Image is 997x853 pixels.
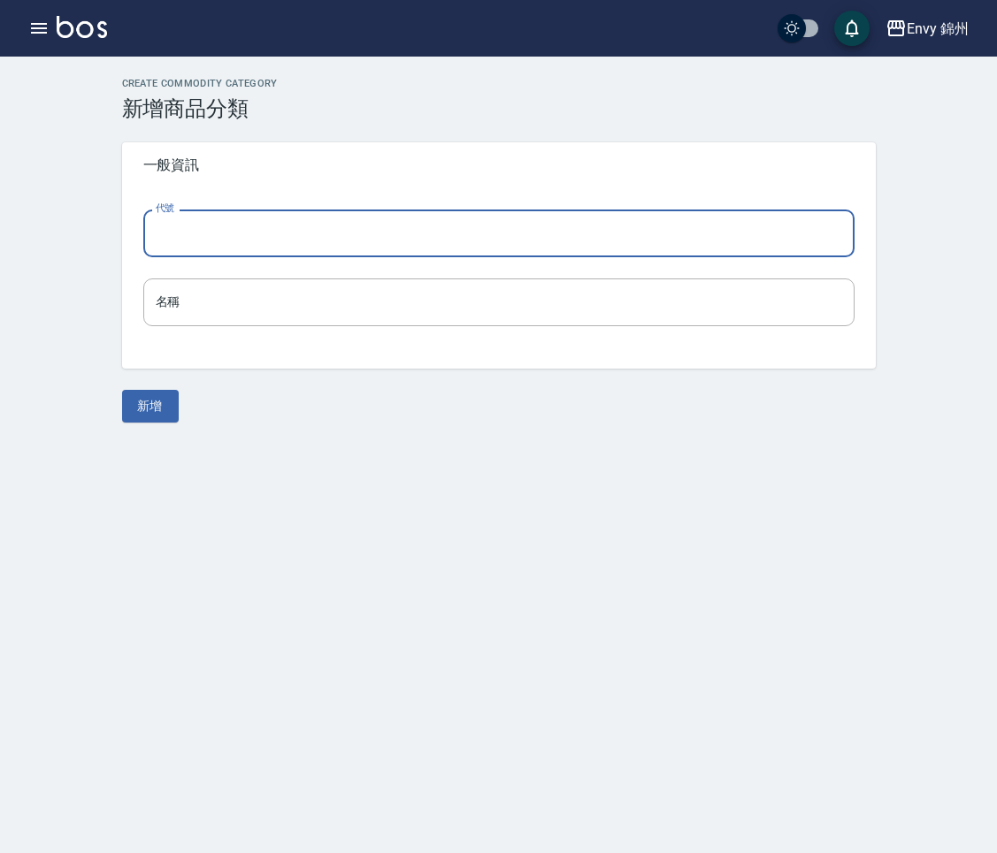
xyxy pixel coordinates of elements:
button: Envy 錦州 [878,11,976,47]
label: 代號 [156,202,174,215]
button: 新增 [122,390,179,423]
button: save [834,11,870,46]
h3: 新增商品分類 [122,96,876,121]
div: Envy 錦州 [907,18,969,40]
h2: Create Commodity Category [122,78,876,89]
span: 一般資訊 [143,156,855,174]
img: Logo [57,16,107,38]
